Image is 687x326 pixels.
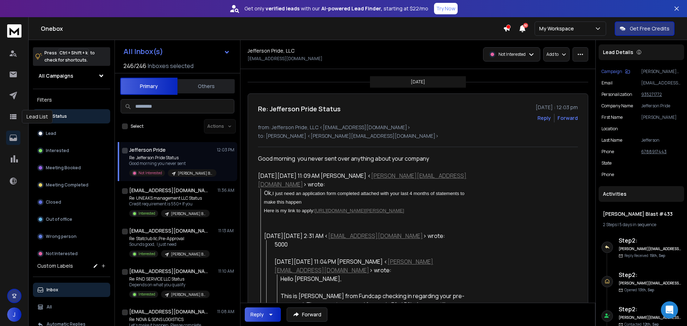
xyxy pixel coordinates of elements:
a: [EMAIL_ADDRESS][DOMAIN_NAME] [328,232,423,240]
p: Closed [46,199,61,205]
p: Re: NOVA & SONS LOGISTICS [129,317,210,322]
button: Get Free Credits [615,21,674,36]
div: | [603,222,680,228]
p: Phone [601,149,614,155]
p: [PERSON_NAME] Blast #433 [171,292,205,297]
h6: Step 2 : [619,305,681,313]
p: Press to check for shortcuts. [44,49,95,64]
p: Wrong person [46,234,77,239]
button: Inbox [33,283,110,297]
p: [PERSON_NAME] Blast #433 [171,252,205,257]
div: Open Intercom Messenger [661,301,678,318]
p: [PERSON_NAME] Blast #433 [641,69,681,74]
p: Last Name [601,137,622,143]
p: Get Free Credits [630,25,669,32]
p: First Name [601,115,623,120]
button: J [7,307,21,322]
button: Wrong person [33,229,110,244]
h1: Jefferson Pride, LLC [248,47,294,54]
button: Try Now [434,3,458,14]
p: Re: Jefferson Pride Status [129,155,215,161]
button: Reply [245,307,281,322]
h6: [PERSON_NAME][EMAIL_ADDRESS][DOMAIN_NAME] [619,281,681,286]
p: [DATE] [411,79,425,85]
h1: Jefferson Pride [129,146,166,154]
span: 246 / 246 [123,62,146,70]
h1: [EMAIL_ADDRESS][DOMAIN_NAME] [129,187,208,194]
p: Out of office [46,216,72,222]
p: Not Interested [138,170,162,176]
div: Good morning you never sent over anything about your company [258,154,467,163]
h3: Custom Labels [37,262,73,269]
div: Forward [557,115,578,122]
p: Re: Statclub llc,Pre-Approval [129,236,210,242]
p: Meeting Booked [46,165,81,171]
p: Re: RND SERVICE LLC Status [129,276,210,282]
p: Get only with our starting at $22/mo [244,5,428,12]
label: Select [131,123,143,129]
p: Jefferson [641,137,681,143]
h1: [EMAIL_ADDRESS][DOMAIN_NAME] [129,227,208,234]
p: Depends on what you qualify [129,282,210,288]
p: 11:08 AM [217,309,234,315]
button: Lead [33,126,110,141]
p: location [601,126,618,132]
h1: Re: Jefferson Pride Status [258,104,341,114]
span: I just need an application form completed attached with your last 4 months of statements to make ... [264,191,466,205]
button: Forward [287,307,327,322]
p: Add to [546,52,559,57]
h1: [EMAIL_ADDRESS][DOMAIN_NAME] [129,308,208,315]
p: Jefferson Pride [641,103,681,109]
p: Not Interested [46,251,78,257]
span: 13th, Sep [638,287,654,292]
h1: All Campaigns [39,72,73,79]
h6: Step 2 : [619,271,681,279]
button: Campaign [601,69,630,74]
p: Inbox [47,287,58,293]
span: 15th, Sep [650,253,665,258]
p: Sounds good, I just need [129,242,210,247]
p: Phone [601,172,614,177]
p: Credit requirement is 550+ If you [129,201,210,207]
strong: verified leads [265,5,299,12]
p: All Status [47,113,67,119]
p: Good morning you never sent [129,161,215,166]
p: Opened [624,287,654,293]
p: Personalization [601,92,632,97]
p: Email [601,80,613,86]
h1: All Inbox(s) [123,48,163,55]
span: Here is my link to apply: [264,208,315,213]
button: Closed [33,195,110,209]
div: Ok, [264,189,467,206]
div: Hello [PERSON_NAME], [281,274,467,283]
p: [EMAIL_ADDRESS][DOMAIN_NAME] [641,80,681,86]
tcxspan: Call 6788917443 via 3CX [641,149,667,155]
div: [DATE][DATE] 11:09 AM [PERSON_NAME] < > wrote: [258,171,467,189]
button: Meeting Booked [33,161,110,175]
p: Reply Received [624,253,665,258]
p: State [601,160,612,166]
div: [DATE][DATE] 2:31 AM < > wrote: [264,232,467,240]
button: All Status [33,109,110,123]
div: [DATE][DATE] 11:04 PM [PERSON_NAME] < > wrote: [274,257,467,274]
h6: Step 2 : [619,236,681,245]
p: Company Name [601,103,633,109]
button: All Campaigns [33,69,110,83]
div: 5000 [274,240,467,249]
h3: Filters [33,95,110,105]
p: All [47,304,52,310]
span: Ctrl + Shift + k [58,49,89,57]
p: [PERSON_NAME] Blast #433 [178,171,212,176]
button: Reply [537,115,551,122]
button: Others [177,78,235,94]
h6: [PERSON_NAME][EMAIL_ADDRESS][DOMAIN_NAME] [619,246,681,252]
p: Interested [138,292,155,297]
p: Lead Details [603,49,633,56]
p: from: Jefferson Pride, LLC <[EMAIL_ADDRESS][DOMAIN_NAME]> [258,124,578,131]
p: Meeting Completed [46,182,88,188]
button: Meeting Completed [33,178,110,192]
button: Not Interested [33,247,110,261]
div: Activities [599,186,684,202]
p: Lead [46,131,56,136]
